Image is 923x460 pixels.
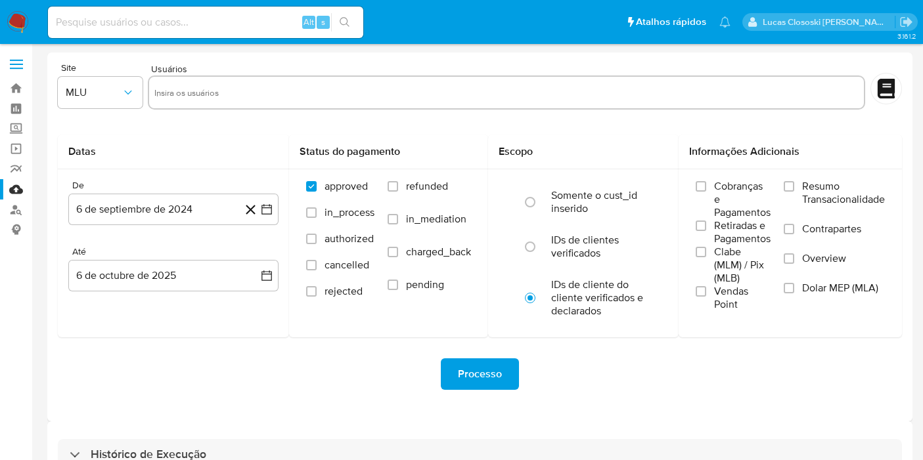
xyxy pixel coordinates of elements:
span: Atalhos rápidos [636,15,706,29]
a: Notificações [719,16,731,28]
span: s [321,16,325,28]
span: Alt [304,16,314,28]
input: Pesquise usuários ou casos... [48,14,363,31]
p: lucas.clososki@mercadolivre.com [763,16,895,28]
button: search-icon [331,13,358,31]
a: Sair [899,15,913,29]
